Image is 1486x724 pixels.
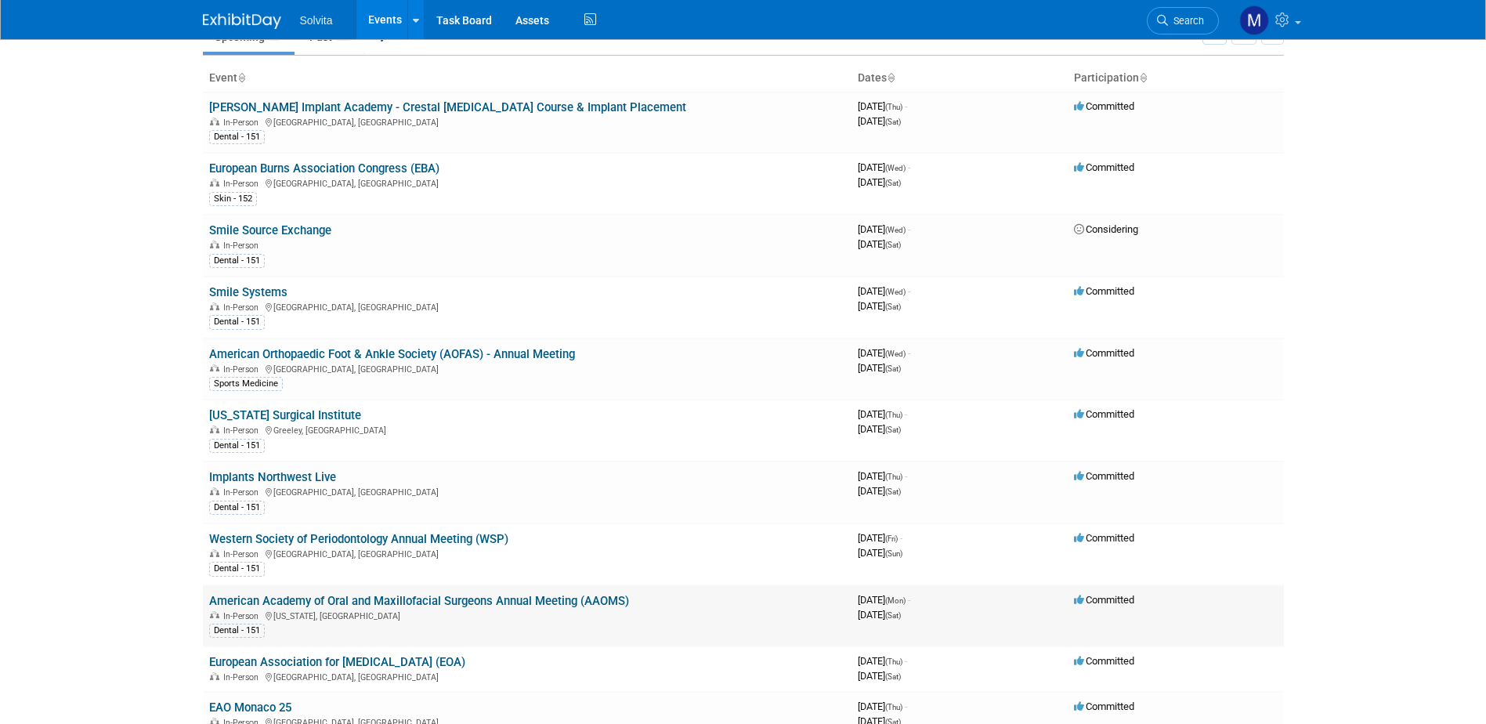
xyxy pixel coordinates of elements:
[858,238,901,250] span: [DATE]
[209,315,265,329] div: Dental - 151
[210,241,219,248] img: In-Person Event
[209,700,291,715] a: EAO Monaco 25
[223,425,263,436] span: In-Person
[858,223,910,235] span: [DATE]
[885,288,906,296] span: (Wed)
[1168,15,1204,27] span: Search
[209,562,265,576] div: Dental - 151
[858,670,901,682] span: [DATE]
[858,161,910,173] span: [DATE]
[210,179,219,186] img: In-Person Event
[209,223,331,237] a: Smile Source Exchange
[1074,223,1138,235] span: Considering
[209,115,845,128] div: [GEOGRAPHIC_DATA], [GEOGRAPHIC_DATA]
[1074,594,1134,606] span: Committed
[885,549,902,558] span: (Sun)
[209,423,845,436] div: Greeley, [GEOGRAPHIC_DATA]
[1074,347,1134,359] span: Committed
[209,285,287,299] a: Smile Systems
[209,408,361,422] a: [US_STATE] Surgical Institute
[885,302,901,311] span: (Sat)
[908,594,910,606] span: -
[209,347,575,361] a: American Orthopaedic Foot & Ankle Society (AOFAS) - Annual Meeting
[858,115,901,127] span: [DATE]
[1139,71,1147,84] a: Sort by Participation Type
[885,611,901,620] span: (Sat)
[858,347,910,359] span: [DATE]
[300,14,333,27] span: Solvita
[858,176,901,188] span: [DATE]
[1239,5,1269,35] img: Matthew Burns
[223,672,263,682] span: In-Person
[203,65,851,92] th: Event
[1074,285,1134,297] span: Committed
[885,534,898,543] span: (Fri)
[885,472,902,481] span: (Thu)
[858,423,901,435] span: [DATE]
[210,672,219,680] img: In-Person Event
[858,470,907,482] span: [DATE]
[905,100,907,112] span: -
[209,655,465,669] a: European Association for [MEDICAL_DATA] (EOA)
[858,655,907,667] span: [DATE]
[858,100,907,112] span: [DATE]
[210,549,219,557] img: In-Person Event
[210,302,219,310] img: In-Person Event
[209,130,265,144] div: Dental - 151
[885,411,902,419] span: (Thu)
[905,655,907,667] span: -
[885,487,901,496] span: (Sat)
[885,164,906,172] span: (Wed)
[209,594,629,608] a: American Academy of Oral and Maxillofacial Surgeons Annual Meeting (AAOMS)
[209,501,265,515] div: Dental - 151
[885,596,906,605] span: (Mon)
[209,176,845,189] div: [GEOGRAPHIC_DATA], [GEOGRAPHIC_DATA]
[1147,7,1219,34] a: Search
[210,364,219,372] img: In-Person Event
[885,703,902,711] span: (Thu)
[210,118,219,125] img: In-Person Event
[885,118,901,126] span: (Sat)
[209,670,845,682] div: [GEOGRAPHIC_DATA], [GEOGRAPHIC_DATA]
[209,362,845,375] div: [GEOGRAPHIC_DATA], [GEOGRAPHIC_DATA]
[887,71,895,84] a: Sort by Start Date
[885,241,901,249] span: (Sat)
[858,362,901,374] span: [DATE]
[885,226,906,234] span: (Wed)
[1074,161,1134,173] span: Committed
[223,364,263,375] span: In-Person
[851,65,1068,92] th: Dates
[905,700,907,712] span: -
[885,179,901,187] span: (Sat)
[900,532,902,544] span: -
[209,485,845,498] div: [GEOGRAPHIC_DATA], [GEOGRAPHIC_DATA]
[885,349,906,358] span: (Wed)
[209,161,439,176] a: European Burns Association Congress (EBA)
[908,285,910,297] span: -
[209,377,283,391] div: Sports Medicine
[858,408,907,420] span: [DATE]
[223,549,263,559] span: In-Person
[209,439,265,453] div: Dental - 151
[885,657,902,666] span: (Thu)
[209,624,265,638] div: Dental - 151
[885,364,901,373] span: (Sat)
[908,223,910,235] span: -
[885,672,901,681] span: (Sat)
[223,118,263,128] span: In-Person
[223,302,263,313] span: In-Person
[223,487,263,498] span: In-Person
[210,487,219,495] img: In-Person Event
[223,241,263,251] span: In-Person
[209,609,845,621] div: [US_STATE], [GEOGRAPHIC_DATA]
[203,13,281,29] img: ExhibitDay
[905,470,907,482] span: -
[858,532,902,544] span: [DATE]
[885,103,902,111] span: (Thu)
[209,532,508,546] a: Western Society of Periodontology Annual Meeting (WSP)
[210,611,219,619] img: In-Person Event
[858,285,910,297] span: [DATE]
[858,547,902,559] span: [DATE]
[209,547,845,559] div: [GEOGRAPHIC_DATA], [GEOGRAPHIC_DATA]
[209,254,265,268] div: Dental - 151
